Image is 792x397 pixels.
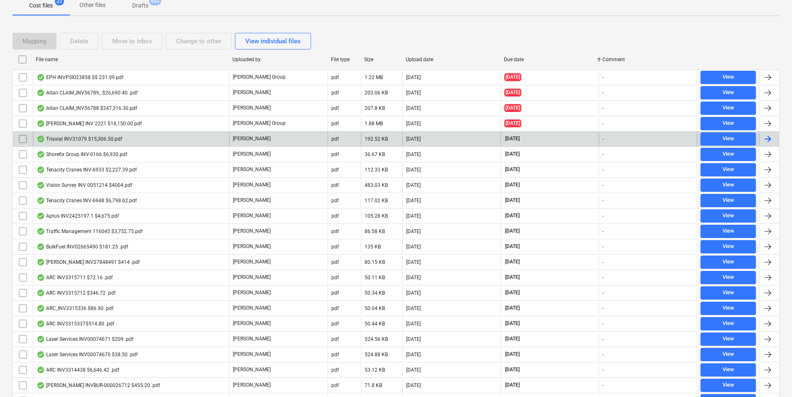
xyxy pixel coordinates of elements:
div: View [723,334,734,344]
button: View [701,225,756,238]
div: - [602,136,604,142]
div: OCR finished [37,367,45,373]
div: OCR finished [37,243,45,250]
div: Upload date [406,57,498,62]
div: [DATE] [406,198,421,203]
span: [DATE] [504,366,521,373]
div: [DATE] [406,367,421,373]
div: [DATE] [406,275,421,280]
div: View [723,211,734,221]
div: - [602,382,604,388]
button: View [701,286,756,300]
div: BulkFuel INV02665490 $181.25 .pdf [37,243,128,250]
div: pdf [331,151,339,157]
p: [PERSON_NAME] [233,166,271,173]
button: View [701,317,756,330]
div: View [723,134,734,144]
div: - [602,244,604,250]
div: OCR finished [37,274,45,281]
div: OCR finished [37,197,45,204]
span: [DATE] [504,243,521,250]
span: [DATE] [504,228,521,235]
div: OCR finished [37,305,45,312]
div: 207.8 KB [365,105,385,111]
div: pdf [331,275,339,280]
div: Comment [602,57,694,62]
p: [PERSON_NAME] [233,335,271,342]
div: - [602,305,604,311]
p: [PERSON_NAME] [233,289,271,296]
button: View [701,348,756,361]
div: View [723,196,734,205]
div: View [723,303,734,313]
div: Due date [504,57,596,62]
div: pdf [331,244,339,250]
span: [DATE] [504,89,521,97]
div: OCR finished [37,136,45,142]
button: View [701,332,756,346]
div: Aptus INV2425197.1 $4,675.pdf [37,213,119,219]
span: [DATE] [504,335,521,342]
div: pdf [331,305,339,311]
div: OCR finished [37,89,45,96]
span: [DATE] [504,258,521,265]
div: pdf [331,352,339,357]
button: View [701,86,756,99]
button: View individual files [235,33,311,50]
div: Laser Services INV00074671 $209 .pdf [37,336,133,342]
button: View [701,379,756,392]
div: View [723,365,734,375]
div: 203.06 KB [365,90,388,96]
div: [PERSON_NAME] INVBUR-000026712 $455.20 .pdf [37,382,160,389]
div: - [602,336,604,342]
div: - [602,74,604,80]
div: pdf [331,336,339,342]
p: [PERSON_NAME] [233,181,271,189]
div: ARC INV3315711 $72.16 .pdf [37,274,113,281]
span: [DATE] [504,289,521,296]
div: View [723,288,734,298]
span: [DATE] [504,305,521,312]
div: [DATE] [406,90,421,96]
div: [DATE] [406,74,421,80]
div: pdf [331,74,339,80]
div: pdf [331,182,339,188]
div: View [723,72,734,82]
div: [PERSON_NAME] INV 2221 $18,150.00.pdf [37,120,142,127]
button: View [701,240,756,253]
div: View [723,226,734,236]
div: View [723,149,734,159]
span: [DATE] [504,119,521,127]
div: OCR finished [37,166,45,173]
div: View [723,242,734,251]
div: 1.22 MB [365,74,383,80]
div: 135 KB [365,244,381,250]
div: 1.88 MB [365,121,383,127]
div: 117.02 KB [365,198,388,203]
span: [DATE] [504,104,521,112]
p: [PERSON_NAME] [233,212,271,219]
div: 112.33 KB [365,167,388,173]
div: View [723,180,734,190]
div: View [723,165,734,174]
span: [DATE] [504,351,521,358]
p: [PERSON_NAME] [233,104,271,112]
div: - [602,228,604,234]
button: View [701,71,756,84]
div: View individual files [245,36,301,47]
div: 50.04 KB [365,305,385,311]
p: Cost files [29,1,53,10]
div: Atlan CLAIM_INV56788 $247,316.30.pdf [37,105,137,112]
div: ARC INV3314438 $6,646.42 .pdf [37,367,119,373]
div: 86.58 KB [365,228,385,234]
div: [PERSON_NAME] INV27848491 $414 .pdf [37,259,140,265]
div: OCR finished [37,290,45,296]
button: View [701,194,756,207]
div: OCR finished [37,105,45,112]
p: [PERSON_NAME] [233,258,271,265]
button: View [701,302,756,315]
p: Drafts [132,1,148,10]
p: Other files [79,1,106,10]
div: ARC INV3315712 $346.72 .pdf [37,290,116,296]
div: OCR finished [37,259,45,265]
